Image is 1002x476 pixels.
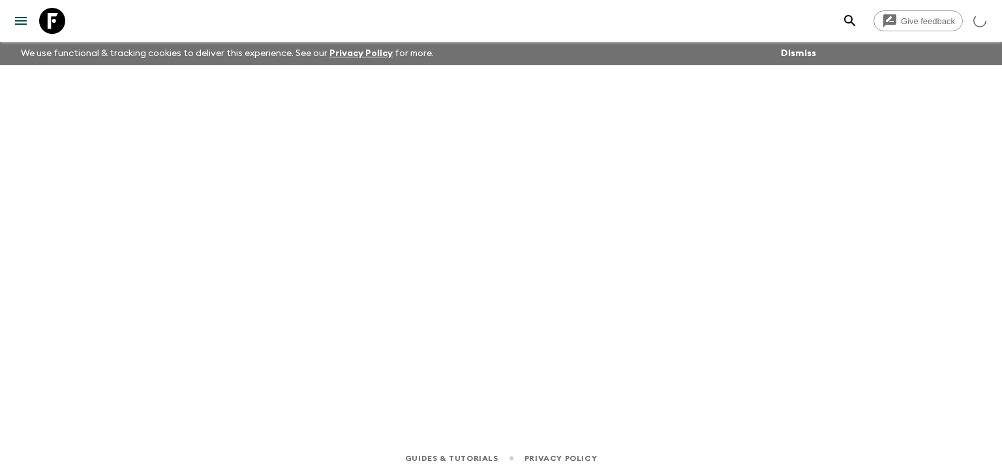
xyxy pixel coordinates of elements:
[16,42,439,65] p: We use functional & tracking cookies to deliver this experience. See our for more.
[837,8,863,34] button: search adventures
[873,10,963,31] a: Give feedback
[524,451,597,466] a: Privacy Policy
[778,44,819,63] button: Dismiss
[8,8,34,34] button: menu
[329,49,393,58] a: Privacy Policy
[405,451,498,466] a: Guides & Tutorials
[894,16,962,26] span: Give feedback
